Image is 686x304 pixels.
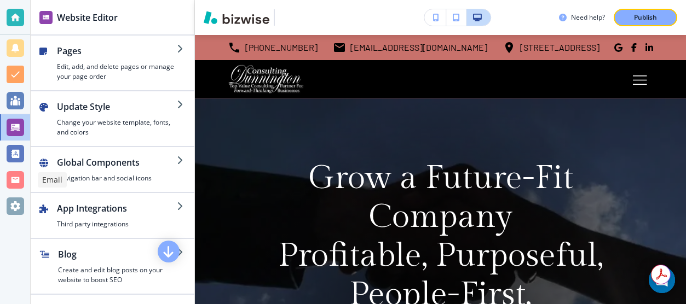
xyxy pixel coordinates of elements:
button: BlogCreate and edit blog posts on your website to boost SEO [31,239,194,294]
p: Publish [634,13,657,22]
h2: Website Editor [57,11,118,24]
h2: Blog [58,248,177,261]
button: PagesEdit, add, and delete pages or manage your page order [31,36,194,90]
h4: Edit, add, and delete pages or manage your page order [57,62,177,81]
h4: Navigation bar and social icons [57,173,177,183]
a: [EMAIL_ADDRESS][DOMAIN_NAME] [333,39,487,56]
h4: Third party integrations [57,219,177,229]
p: Email [42,174,62,185]
button: Toggle hamburger navigation menu [627,66,653,92]
p: [STREET_ADDRESS] [520,39,599,56]
button: App IntegrationsThird party integrations [31,193,194,238]
p: [PHONE_NUMBER] [245,39,318,56]
h4: Change your website template, fonts, and colors [57,118,177,137]
h2: Update Style [57,100,177,113]
p: Grow a Future-Fit Company [261,159,620,236]
img: Bizwise Logo [204,11,269,24]
a: [STREET_ADDRESS] [503,39,599,56]
button: Update StyleChange your website template, fonts, and colors [31,91,194,146]
div: Open Intercom Messenger [649,267,675,293]
img: Your Logo [279,12,309,24]
a: [PHONE_NUMBER] [228,39,318,56]
img: Dunnington Consulting [228,65,304,94]
h2: Pages [57,44,177,57]
h2: Global Components [57,156,177,169]
h4: Create and edit blog posts on your website to boost SEO [58,265,177,285]
h2: App Integrations [57,202,177,215]
button: Publish [614,9,677,26]
img: editor icon [39,11,53,24]
p: Profitable, Purposeful, [261,236,620,275]
button: Global ComponentsNavigation bar and social icons [31,147,194,192]
h3: Need help? [571,13,605,22]
p: [EMAIL_ADDRESS][DOMAIN_NAME] [350,39,487,56]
